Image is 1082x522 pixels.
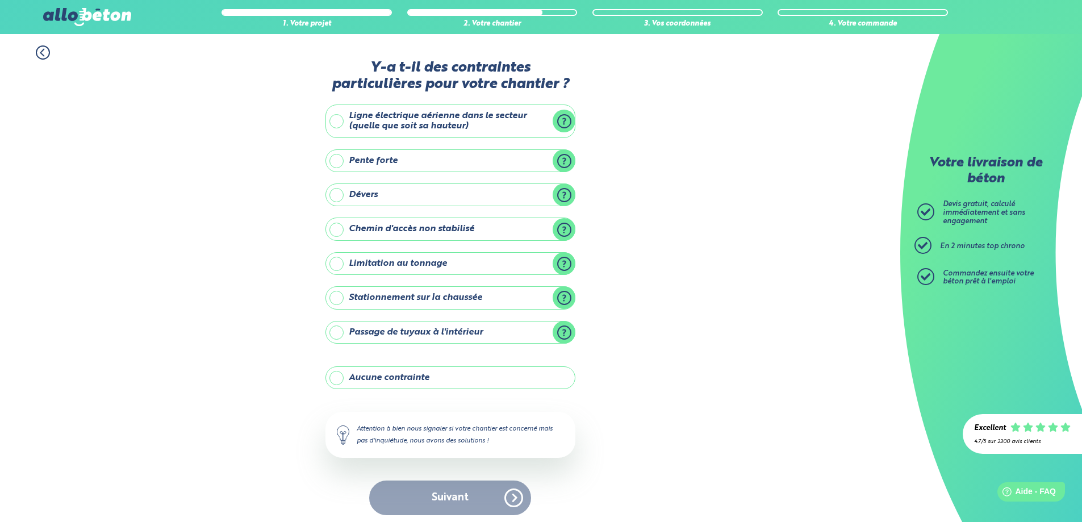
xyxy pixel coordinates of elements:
label: Ligne électrique aérienne dans le secteur (quelle que soit sa hauteur) [325,105,575,138]
img: allobéton [43,8,131,26]
div: 2. Votre chantier [407,20,578,28]
label: Chemin d'accès non stabilisé [325,218,575,240]
div: 4. Votre commande [778,20,948,28]
label: Pente forte [325,149,575,172]
label: Passage de tuyaux à l'intérieur [325,321,575,344]
label: Limitation au tonnage [325,252,575,275]
label: Y-a t-il des contraintes particulières pour votre chantier ? [325,60,575,93]
label: Aucune contrainte [325,366,575,389]
iframe: Help widget launcher [981,478,1070,510]
label: Stationnement sur la chaussée [325,286,575,309]
label: Dévers [325,183,575,206]
div: Attention à bien nous signaler si votre chantier est concerné mais pas d'inquiétude, nous avons d... [325,412,575,457]
div: 1. Votre projet [222,20,392,28]
div: 3. Vos coordonnées [592,20,763,28]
